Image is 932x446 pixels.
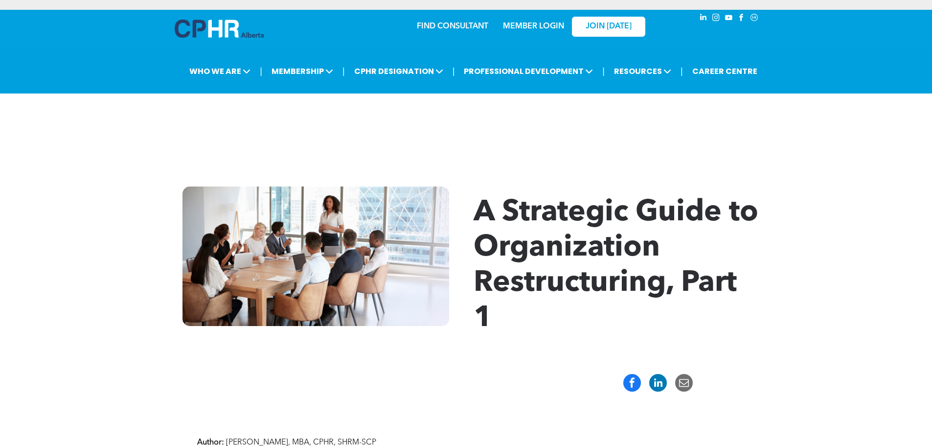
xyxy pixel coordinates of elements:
[417,23,488,30] a: FIND CONSULTANT
[698,12,709,25] a: linkedin
[186,62,253,80] span: WHO WE ARE
[681,61,683,81] li: |
[602,61,605,81] li: |
[453,61,455,81] li: |
[724,12,734,25] a: youtube
[351,62,446,80] span: CPHR DESIGNATION
[461,62,596,80] span: PROFESSIONAL DEVELOPMENT
[689,62,760,80] a: CAREER CENTRE
[711,12,722,25] a: instagram
[749,12,760,25] a: Social network
[175,20,264,38] img: A blue and white logo for cp alberta
[736,12,747,25] a: facebook
[586,22,632,31] span: JOIN [DATE]
[474,198,758,333] span: A Strategic Guide to Organization Restructuring, Part 1
[260,61,262,81] li: |
[611,62,674,80] span: RESOURCES
[572,17,645,37] a: JOIN [DATE]
[503,23,564,30] a: MEMBER LOGIN
[269,62,336,80] span: MEMBERSHIP
[342,61,345,81] li: |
